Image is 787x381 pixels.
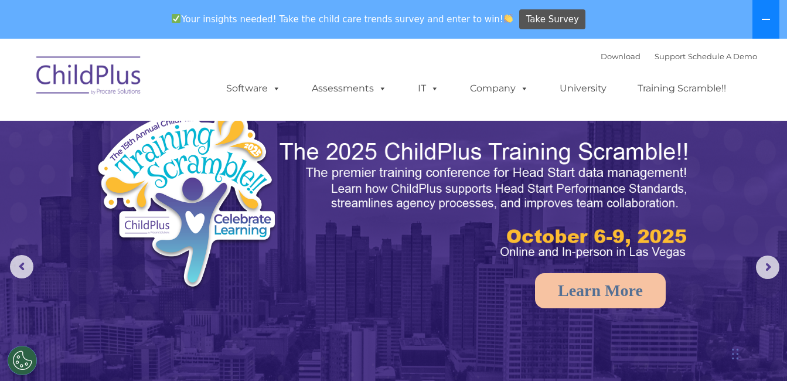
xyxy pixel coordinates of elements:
[526,9,579,30] span: Take Survey
[601,52,640,61] a: Download
[406,77,451,100] a: IT
[548,77,618,100] a: University
[163,77,199,86] span: Last name
[30,48,148,107] img: ChildPlus by Procare Solutions
[214,77,292,100] a: Software
[688,52,757,61] a: Schedule A Demo
[8,346,37,375] button: Cookies Settings
[167,8,518,30] span: Your insights needed! Take the child care trends survey and enter to win!
[163,125,213,134] span: Phone number
[172,14,180,23] img: ✅
[601,52,757,61] font: |
[626,77,738,100] a: Training Scramble!!
[504,14,513,23] img: 👏
[458,77,540,100] a: Company
[300,77,398,100] a: Assessments
[655,52,686,61] a: Support
[732,336,739,372] div: Drag
[595,254,787,381] iframe: Chat Widget
[519,9,585,30] a: Take Survey
[535,273,666,308] a: Learn More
